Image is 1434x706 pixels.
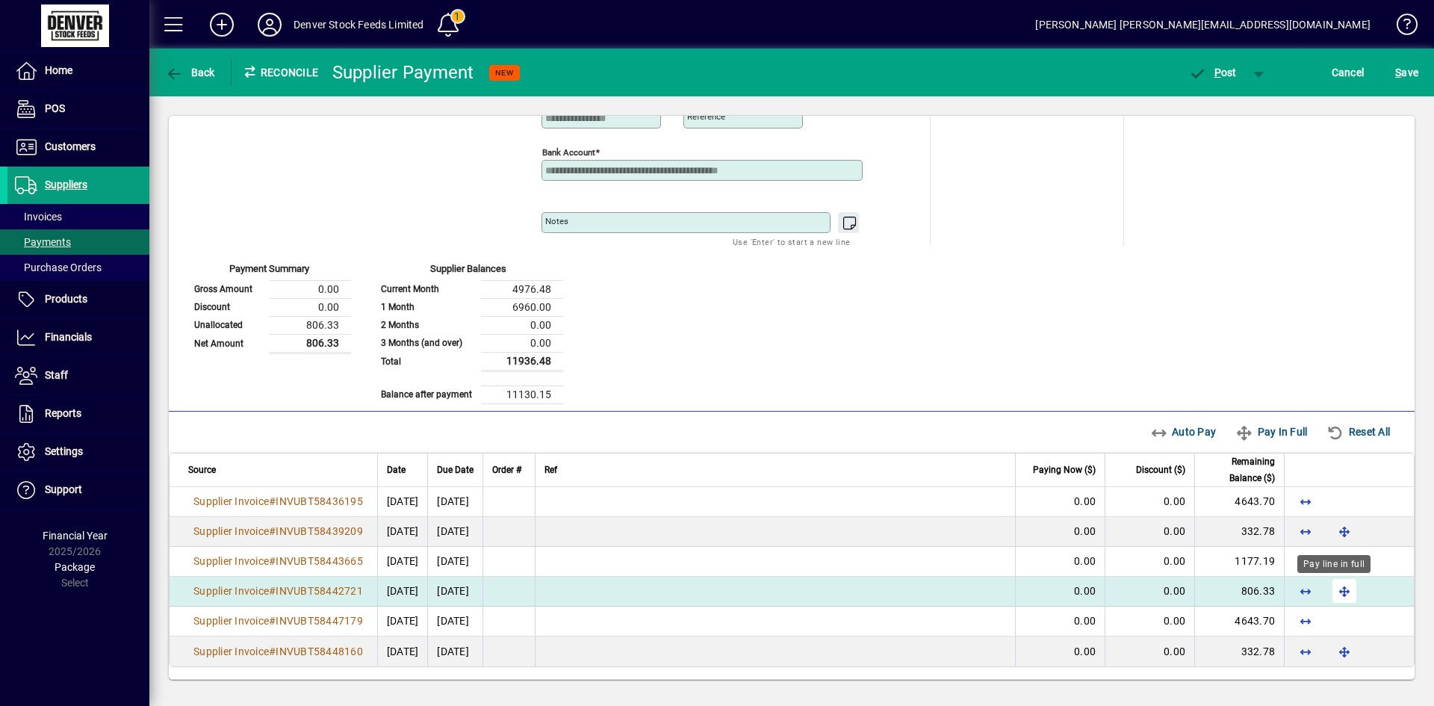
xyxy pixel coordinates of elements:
[687,111,725,122] mat-label: Reference
[45,179,87,191] span: Suppliers
[387,555,419,567] span: [DATE]
[276,615,363,627] span: INVUBT58447179
[1395,61,1418,84] span: ave
[1164,495,1185,507] span: 0.00
[1164,525,1185,537] span: 0.00
[1074,645,1096,657] span: 0.00
[1188,66,1237,78] span: ost
[1074,615,1096,627] span: 0.00
[1074,555,1096,567] span: 0.00
[1164,585,1185,597] span: 0.00
[1035,13,1371,37] div: [PERSON_NAME] [PERSON_NAME][EMAIL_ADDRESS][DOMAIN_NAME]
[481,298,563,316] td: 6960.00
[188,613,368,629] a: Supplier Invoice#INVUBT58447179
[294,13,424,37] div: Denver Stock Feeds Limited
[481,334,563,352] td: 0.00
[7,471,149,509] a: Support
[427,607,482,637] td: [DATE]
[246,11,294,38] button: Profile
[1164,645,1185,657] span: 0.00
[427,517,482,547] td: [DATE]
[1385,3,1415,52] a: Knowledge Base
[269,495,276,507] span: #
[387,585,419,597] span: [DATE]
[1074,585,1096,597] span: 0.00
[7,52,149,90] a: Home
[188,553,368,569] a: Supplier Invoice#INVUBT58443665
[55,561,95,573] span: Package
[1204,453,1275,486] span: Remaining Balance ($)
[269,525,276,537] span: #
[387,462,406,478] span: Date
[1235,615,1275,627] span: 4643.70
[45,293,87,305] span: Products
[1074,525,1096,537] span: 0.00
[545,216,568,226] mat-label: Notes
[276,645,363,657] span: INVUBT58448160
[193,525,269,537] span: Supplier Invoice
[269,615,276,627] span: #
[45,140,96,152] span: Customers
[269,555,276,567] span: #
[7,90,149,128] a: POS
[1150,420,1217,444] span: Auto Pay
[1181,59,1244,86] button: Post
[542,147,595,158] mat-label: Bank Account
[187,280,269,298] td: Gross Amount
[1229,418,1313,445] button: Pay In Full
[373,298,481,316] td: 1 Month
[269,645,276,657] span: #
[733,233,850,250] mat-hint: Use 'Enter' to start a new line
[387,645,419,657] span: [DATE]
[1214,66,1221,78] span: P
[193,615,269,627] span: Supplier Invoice
[276,525,363,537] span: INVUBT58439209
[1235,555,1275,567] span: 1177.19
[7,319,149,356] a: Financials
[15,211,62,223] span: Invoices
[187,334,269,353] td: Net Amount
[1235,420,1307,444] span: Pay In Full
[373,261,563,280] div: Supplier Balances
[43,530,108,542] span: Financial Year
[276,495,363,507] span: INVUBT58436195
[373,280,481,298] td: Current Month
[188,462,216,478] span: Source
[1164,615,1185,627] span: 0.00
[269,280,351,298] td: 0.00
[1395,66,1401,78] span: S
[188,643,368,660] a: Supplier Invoice#INVUBT58448160
[373,352,481,371] td: Total
[15,236,71,248] span: Payments
[45,102,65,114] span: POS
[1320,418,1396,445] button: Reset All
[481,352,563,371] td: 11936.48
[7,395,149,433] a: Reports
[198,11,246,38] button: Add
[1136,462,1185,478] span: Discount ($)
[427,487,482,517] td: [DATE]
[481,280,563,298] td: 4976.48
[7,229,149,255] a: Payments
[7,204,149,229] a: Invoices
[1297,555,1371,573] div: Pay line in full
[45,369,68,381] span: Staff
[7,357,149,394] a: Staff
[373,246,563,404] app-page-summary-card: Supplier Balances
[187,261,351,280] div: Payment Summary
[188,583,368,599] a: Supplier Invoice#INVUBT58442721
[373,316,481,334] td: 2 Months
[544,462,557,478] span: Ref
[1241,645,1276,657] span: 332.78
[387,615,419,627] span: [DATE]
[45,445,83,457] span: Settings
[15,261,102,273] span: Purchase Orders
[387,495,419,507] span: [DATE]
[45,483,82,495] span: Support
[481,385,563,403] td: 11130.15
[7,433,149,471] a: Settings
[1328,59,1368,86] button: Cancel
[269,585,276,597] span: #
[45,407,81,419] span: Reports
[276,555,363,567] span: INVUBT58443665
